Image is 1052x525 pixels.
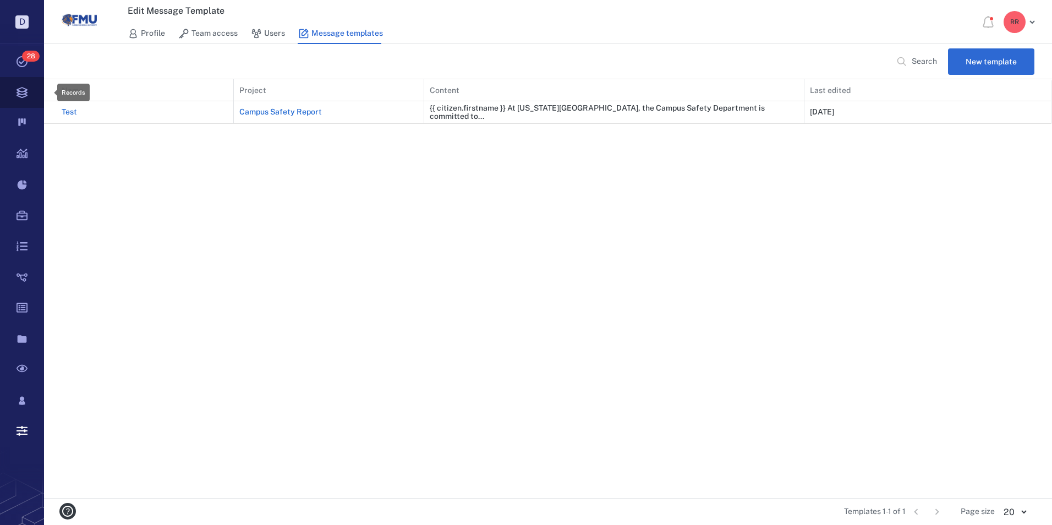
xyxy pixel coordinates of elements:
[239,101,418,123] a: Campus Safety Report
[15,15,29,29] p: D
[912,56,937,67] p: Search
[239,75,266,106] div: Project
[62,86,85,99] div: Records
[251,23,285,44] a: Users
[62,101,228,123] a: Test
[62,3,97,38] img: Florida Memorial University logo
[62,108,81,116] div: Test
[961,506,995,517] span: Page size
[298,23,383,44] a: Message templates
[995,506,1034,518] div: 20
[234,75,424,106] div: Project
[948,48,1034,75] button: New template
[424,75,804,106] div: Content
[804,75,1051,106] div: Last edited
[844,506,906,517] span: Templates 1-1 of 1
[239,108,326,116] div: Campus Safety Report
[128,4,797,18] h3: Edit Message Template
[22,51,40,62] span: 28
[44,75,234,106] div: Name
[430,104,798,121] div: {{ citizen.firstname }} At [US_STATE][GEOGRAPHIC_DATA], the Campus Safety Department is committed...
[178,23,238,44] a: Team access
[1004,11,1026,33] div: R R
[55,499,80,524] button: help
[1004,11,1039,33] button: RR
[810,108,834,116] div: [DATE]
[906,503,947,521] nav: pagination navigation
[890,48,946,75] button: Search
[810,75,851,106] div: Last edited
[62,3,97,42] a: Go home
[430,75,459,106] div: Content
[128,23,165,44] a: Profile
[25,8,47,18] span: Help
